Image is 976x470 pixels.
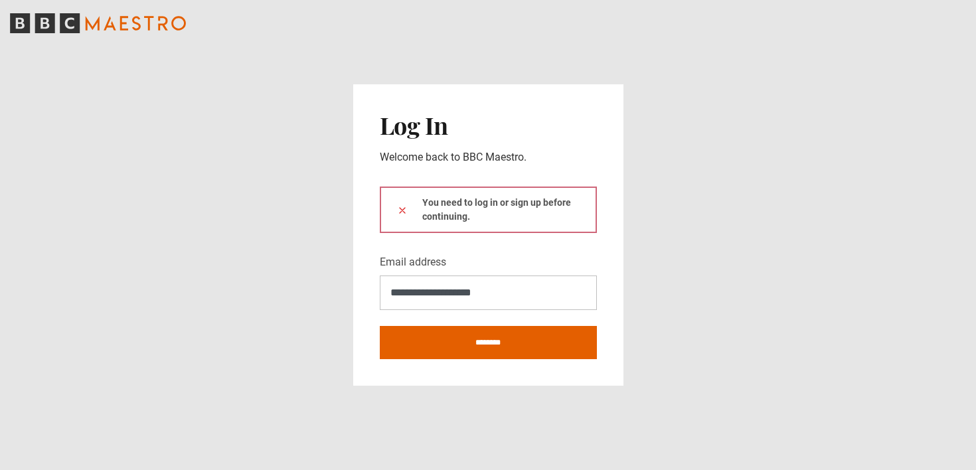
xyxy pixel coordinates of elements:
p: Welcome back to BBC Maestro. [380,149,597,165]
label: Email address [380,254,446,270]
div: You need to log in or sign up before continuing. [380,187,597,233]
svg: BBC Maestro [10,13,186,33]
h2: Log In [380,111,597,139]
